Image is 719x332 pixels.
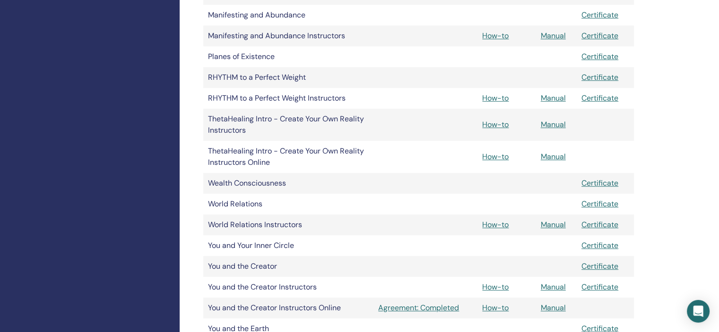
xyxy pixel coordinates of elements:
a: Certificate [581,199,618,209]
a: Certificate [581,72,618,82]
a: Certificate [581,10,618,20]
a: How-to [482,152,509,162]
td: RHYTHM to a Perfect Weight Instructors [203,88,373,109]
td: Manifesting and Abundance [203,5,373,26]
td: You and the Creator [203,256,373,277]
a: How-to [482,31,509,41]
a: Certificate [581,220,618,230]
td: Manifesting and Abundance Instructors [203,26,373,46]
td: You and the Creator Instructors [203,277,373,298]
a: Certificate [581,178,618,188]
a: How-to [482,303,509,313]
a: How-to [482,282,509,292]
td: You and the Creator Instructors Online [203,298,373,318]
td: ThetaHealing Intro - Create Your Own Reality Instructors [203,109,373,141]
td: Wealth Consciousness [203,173,373,194]
a: Certificate [581,261,618,271]
a: Manual [541,220,566,230]
a: Manual [541,303,566,313]
a: Certificate [581,282,618,292]
a: Certificate [581,31,618,41]
td: Planes of Existence [203,46,373,67]
a: Agreement: Completed [378,302,473,314]
a: Manual [541,119,566,129]
a: Manual [541,31,566,41]
a: How-to [482,220,509,230]
a: Certificate [581,240,618,250]
a: Manual [541,93,566,103]
a: Certificate [581,93,618,103]
td: ThetaHealing Intro - Create Your Own Reality Instructors Online [203,141,373,173]
td: World Relations [203,194,373,214]
td: You and Your Inner Circle [203,235,373,256]
a: How-to [482,119,509,129]
td: RHYTHM to a Perfect Weight [203,67,373,88]
a: Certificate [581,51,618,61]
td: World Relations Instructors [203,214,373,235]
a: Manual [541,152,566,162]
a: Manual [541,282,566,292]
div: Open Intercom Messenger [687,300,710,323]
a: How-to [482,93,509,103]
